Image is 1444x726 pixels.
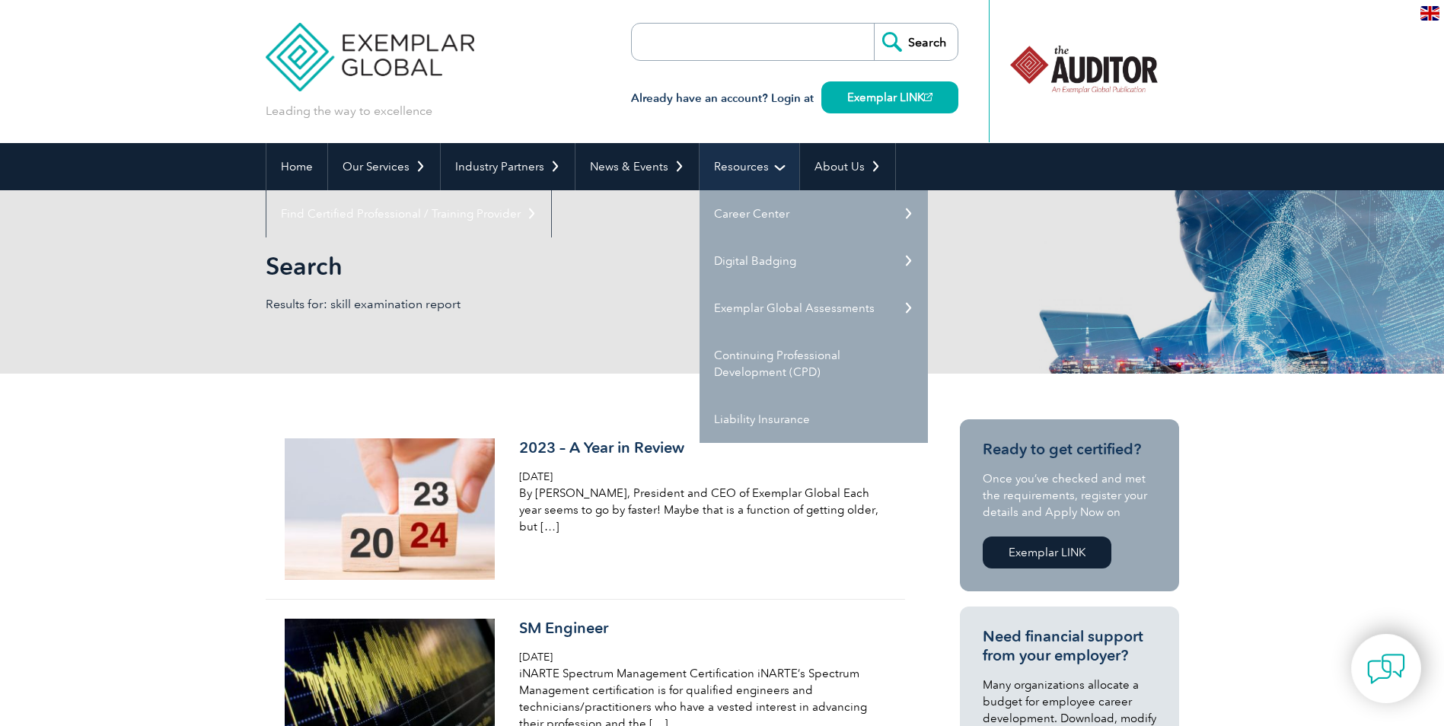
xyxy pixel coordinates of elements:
[983,627,1156,665] h3: Need financial support from your employer?
[700,237,928,285] a: Digital Badging
[700,190,928,237] a: Career Center
[700,143,799,190] a: Resources
[575,143,699,190] a: News & Events
[700,285,928,332] a: Exemplar Global Assessments
[519,651,553,664] span: [DATE]
[1367,650,1405,688] img: contact-chat.png
[1420,6,1439,21] img: en
[983,440,1156,459] h3: Ready to get certified?
[983,470,1156,521] p: Once you’ve checked and met the requirements, register your details and Apply Now on
[266,143,327,190] a: Home
[700,396,928,443] a: Liability Insurance
[441,143,575,190] a: Industry Partners
[874,24,958,60] input: Search
[266,251,850,281] h1: Search
[328,143,440,190] a: Our Services
[821,81,958,113] a: Exemplar LINK
[285,438,496,580] img: 2023-300x202.jpg
[519,619,880,638] h3: SM Engineer
[700,332,928,396] a: Continuing Professional Development (CPD)
[266,419,905,600] a: 2023 – A Year in Review [DATE] By [PERSON_NAME], President and CEO of Exemplar Global Each year s...
[266,103,432,119] p: Leading the way to excellence
[631,89,958,108] h3: Already have an account? Login at
[924,93,932,101] img: open_square.png
[983,537,1111,568] a: Exemplar LINK
[266,190,551,237] a: Find Certified Professional / Training Provider
[266,296,722,313] p: Results for: skill examination report
[519,485,880,535] p: By [PERSON_NAME], President and CEO of Exemplar Global Each year seems to go by faster! Maybe tha...
[519,470,553,483] span: [DATE]
[519,438,880,457] h3: 2023 – A Year in Review
[800,143,895,190] a: About Us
